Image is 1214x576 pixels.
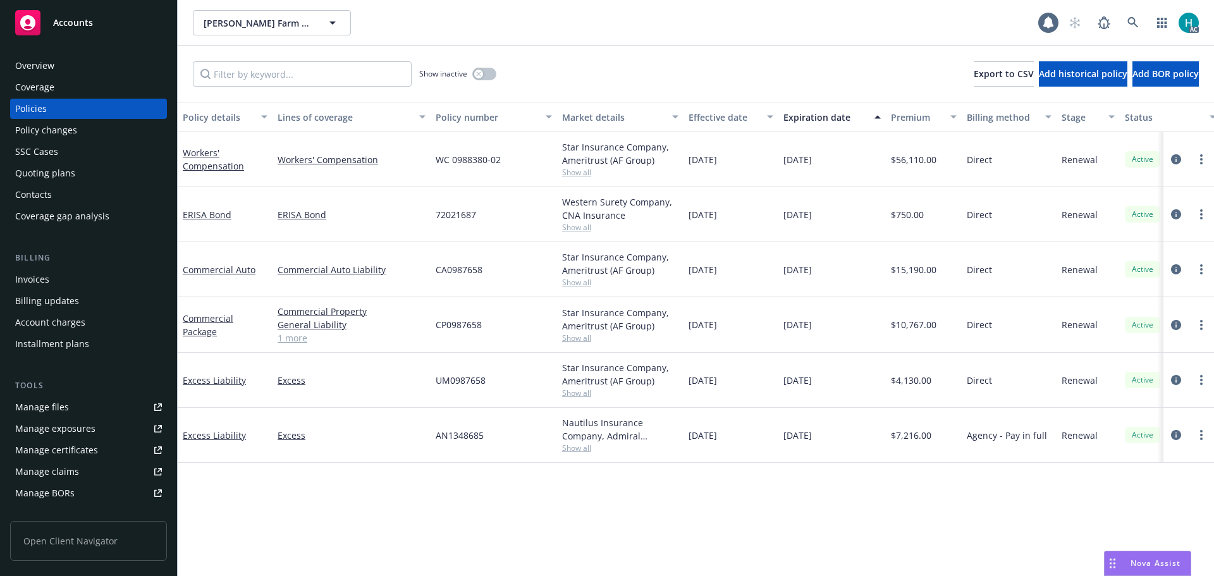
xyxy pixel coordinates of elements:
[689,111,759,124] div: Effective date
[783,208,812,221] span: [DATE]
[1120,10,1146,35] a: Search
[278,374,426,387] a: Excess
[278,331,426,345] a: 1 more
[436,263,482,276] span: CA0987658
[1194,372,1209,388] a: more
[1062,263,1098,276] span: Renewal
[10,462,167,482] a: Manage claims
[1062,10,1088,35] a: Start snowing
[436,374,486,387] span: UM0987658
[974,68,1034,80] span: Export to CSV
[10,77,167,97] a: Coverage
[15,99,47,119] div: Policies
[273,102,431,132] button: Lines of coverage
[783,374,812,387] span: [DATE]
[689,429,717,442] span: [DATE]
[1132,61,1199,87] button: Add BOR policy
[178,102,273,132] button: Policy details
[436,429,484,442] span: AN1348685
[436,318,482,331] span: CP0987658
[891,318,936,331] span: $10,767.00
[1062,153,1098,166] span: Renewal
[689,263,717,276] span: [DATE]
[1125,111,1202,124] div: Status
[1168,372,1184,388] a: circleInformation
[15,269,49,290] div: Invoices
[1194,152,1209,167] a: more
[967,318,992,331] span: Direct
[15,419,95,439] div: Manage exposures
[891,429,931,442] span: $7,216.00
[10,163,167,183] a: Quoting plans
[1057,102,1120,132] button: Stage
[15,312,85,333] div: Account charges
[436,153,501,166] span: WC 0988380-02
[562,277,678,288] span: Show all
[15,77,54,97] div: Coverage
[15,185,52,205] div: Contacts
[891,111,943,124] div: Premium
[1132,68,1199,80] span: Add BOR policy
[10,269,167,290] a: Invoices
[193,61,412,87] input: Filter by keyword...
[53,18,93,28] span: Accounts
[1062,318,1098,331] span: Renewal
[183,264,255,276] a: Commercial Auto
[689,153,717,166] span: [DATE]
[891,153,936,166] span: $56,110.00
[562,222,678,233] span: Show all
[10,291,167,311] a: Billing updates
[562,250,678,277] div: Star Insurance Company, Ameritrust (AF Group)
[1168,207,1184,222] a: circleInformation
[1130,154,1155,165] span: Active
[783,111,867,124] div: Expiration date
[1130,374,1155,386] span: Active
[1168,262,1184,277] a: circleInformation
[10,206,167,226] a: Coverage gap analysis
[183,312,233,338] a: Commercial Package
[10,521,167,561] span: Open Client Navigator
[783,318,812,331] span: [DATE]
[183,209,231,221] a: ERISA Bond
[278,263,426,276] a: Commercial Auto Liability
[10,440,167,460] a: Manage certificates
[1194,427,1209,443] a: more
[1168,317,1184,333] a: circleInformation
[15,291,79,311] div: Billing updates
[562,111,665,124] div: Market details
[10,379,167,392] div: Tools
[1062,111,1101,124] div: Stage
[967,374,992,387] span: Direct
[891,374,931,387] span: $4,130.00
[562,443,678,453] span: Show all
[689,318,717,331] span: [DATE]
[778,102,886,132] button: Expiration date
[1062,429,1098,442] span: Renewal
[10,312,167,333] a: Account charges
[278,153,426,166] a: Workers' Compensation
[193,10,351,35] button: [PERSON_NAME] Farm Labor Inc.
[419,68,467,79] span: Show inactive
[962,102,1057,132] button: Billing method
[1179,13,1199,33] img: photo
[1130,264,1155,275] span: Active
[278,429,426,442] a: Excess
[1194,207,1209,222] a: more
[183,147,244,172] a: Workers' Compensation
[689,374,717,387] span: [DATE]
[1104,551,1191,576] button: Nova Assist
[967,153,992,166] span: Direct
[967,208,992,221] span: Direct
[10,419,167,439] a: Manage exposures
[15,142,58,162] div: SSC Cases
[689,208,717,221] span: [DATE]
[562,361,678,388] div: Star Insurance Company, Ameritrust (AF Group)
[436,208,476,221] span: 72021687
[1130,319,1155,331] span: Active
[557,102,684,132] button: Market details
[891,263,936,276] span: $15,190.00
[967,429,1047,442] span: Agency - Pay in full
[1062,374,1098,387] span: Renewal
[1062,208,1098,221] span: Renewal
